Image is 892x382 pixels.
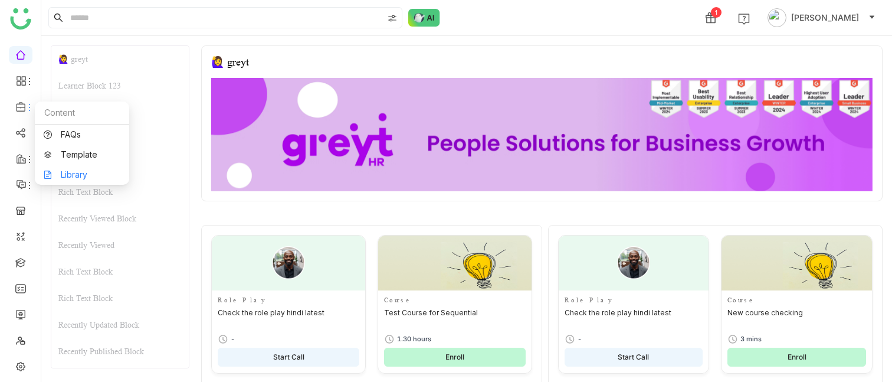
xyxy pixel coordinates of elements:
[211,78,873,191] img: 68ca8a786afc163911e2cfd3
[617,246,650,279] img: male-person.png
[378,236,532,290] img: Thumbnail
[565,348,703,367] button: Start Call
[51,205,189,232] div: Recently Viewed Block
[35,102,129,125] div: Content
[231,334,235,344] div: -
[51,338,189,365] div: Recently Published Block
[738,13,750,25] img: help.svg
[51,259,189,285] div: Rich Text Block
[768,8,786,27] img: avatar
[384,348,526,367] button: Enroll
[384,308,526,327] div: Test Course for Sequential
[565,308,703,327] div: Check the role play hindi latest
[408,9,440,27] img: ask-buddy-normal.svg
[384,295,526,305] div: Course
[765,8,878,27] button: [PERSON_NAME]
[218,295,359,305] div: Role Play
[711,7,722,18] div: 1
[51,312,189,338] div: Recently Updated Block
[445,352,464,363] span: Enroll
[618,352,649,363] span: Start Call
[727,308,866,327] div: New course checking
[727,334,738,344] img: timer.svg
[272,246,305,279] img: male-person.png
[51,179,189,205] div: Rich Text Block
[44,151,120,159] a: Template
[51,232,189,259] div: Recently Viewed
[727,348,866,367] button: Enroll
[10,8,31,30] img: logo
[44,171,120,179] a: Library
[273,352,304,363] span: Start Call
[565,295,703,305] div: Role Play
[788,352,806,363] span: Enroll
[218,308,359,327] div: Check the role play hindi latest
[388,14,397,23] img: search-type.svg
[384,334,395,344] img: timer.svg
[722,236,872,290] img: Thumbnail
[578,334,582,344] div: -
[44,130,120,139] a: FAQs
[218,348,359,367] button: Start Call
[727,295,866,305] div: Course
[51,46,189,73] div: 🙋‍♀️ greyt
[565,334,575,344] img: timer.svg
[218,334,228,344] img: timer.svg
[791,11,859,24] span: [PERSON_NAME]
[51,73,189,99] div: Learner Block 123
[397,334,431,344] div: 1.30 hours
[740,334,762,344] div: 3 mins
[211,55,249,68] div: 🙋‍♀️ greyt
[51,285,189,312] div: Rich Text Block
